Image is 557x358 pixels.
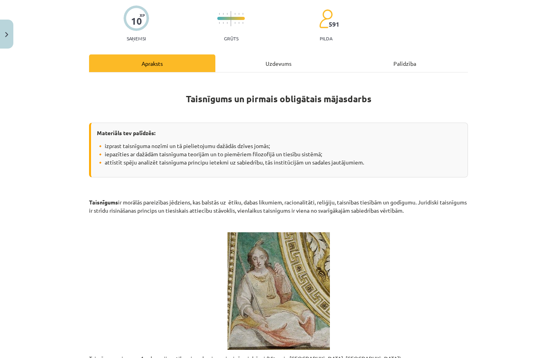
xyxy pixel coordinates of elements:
p: 🔸 izprast taisnīguma nozīmi un tā pielietojumu dažādās dzīves jomās; 🔸 iepazīties ar dažādām tais... [97,142,462,166]
img: C:\Users\anita.jozus\Desktop\Justice_Alberi_Palazzo_Altemps.jpg [228,232,330,350]
img: icon-long-line-d9ea69661e0d244f92f715978eff75569469978d946b2353a9bb055b3ed8787d.svg [231,11,231,26]
div: 10 [131,16,142,27]
img: icon-short-line-57e1e144782c952c97e751825c79c345078a6d821885a25fce030b3d8c18986b.svg [238,22,239,24]
p: pilda [320,36,332,41]
div: Palīdzība [342,54,468,72]
img: icon-short-line-57e1e144782c952c97e751825c79c345078a6d821885a25fce030b3d8c18986b.svg [242,13,243,15]
span: 591 [329,21,339,28]
p: Saņemsi [124,36,149,41]
p: ir morālās pareizības jēdziens, kas balstās uz ētiku, dabas likumiem, racionalitāti, reliģiju, ta... [89,198,468,215]
img: students-c634bb4e5e11cddfef0936a35e636f08e4e9abd3cc4e673bd6f9a4125e45ecb1.svg [319,9,333,29]
p: Grūts [224,36,238,41]
div: Apraksts [89,54,215,72]
img: icon-short-line-57e1e144782c952c97e751825c79c345078a6d821885a25fce030b3d8c18986b.svg [242,22,243,24]
img: icon-close-lesson-0947bae3869378f0d4975bcd49f059093ad1ed9edebbc8119c70593378902aed.svg [5,32,8,37]
strong: Taisnīgums un pirmais obligātais mājasdarbs [186,93,371,105]
img: icon-short-line-57e1e144782c952c97e751825c79c345078a6d821885a25fce030b3d8c18986b.svg [235,22,235,24]
strong: Taisnīgums [89,199,118,206]
strong: Materiāls tev palīdzēs: [97,129,155,136]
div: Uzdevums [215,54,342,72]
img: icon-short-line-57e1e144782c952c97e751825c79c345078a6d821885a25fce030b3d8c18986b.svg [238,13,239,15]
span: XP [140,13,145,17]
img: icon-short-line-57e1e144782c952c97e751825c79c345078a6d821885a25fce030b3d8c18986b.svg [235,13,235,15]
